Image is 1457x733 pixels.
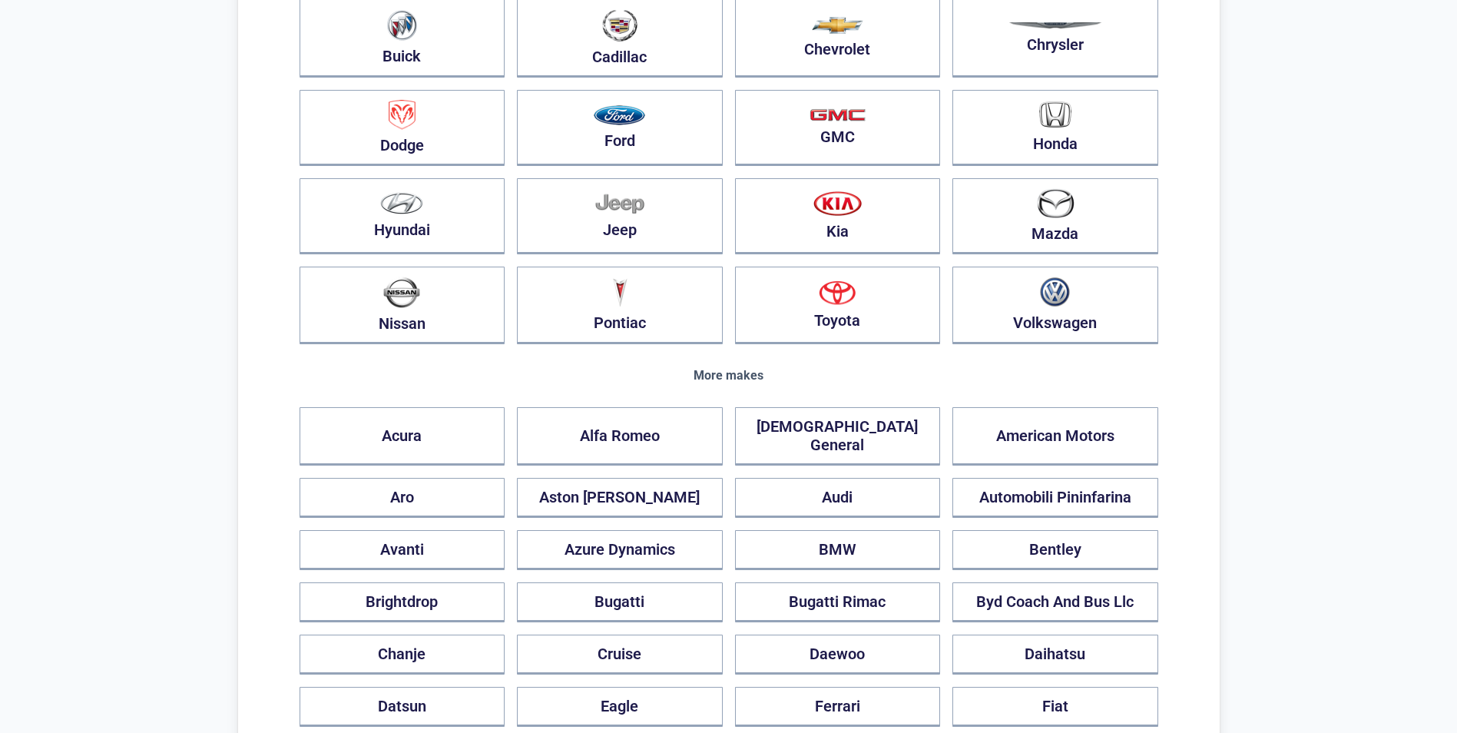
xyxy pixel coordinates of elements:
div: More makes [300,369,1158,383]
button: Brightdrop [300,582,505,622]
button: Ferrari [735,687,941,727]
button: Eagle [517,687,723,727]
button: Daewoo [735,635,941,675]
button: Azure Dynamics [517,530,723,570]
button: Cruise [517,635,723,675]
button: BMW [735,530,941,570]
button: Alfa Romeo [517,407,723,466]
button: Automobili Pininfarina [952,478,1158,518]
button: Byd Coach And Bus Llc [952,582,1158,622]
button: Acura [300,407,505,466]
button: Aston [PERSON_NAME] [517,478,723,518]
button: Avanti [300,530,505,570]
button: Chanje [300,635,505,675]
button: Hyundai [300,178,505,254]
button: [DEMOGRAPHIC_DATA] General [735,407,941,466]
button: Volkswagen [952,267,1158,344]
button: Bugatti [517,582,723,622]
button: Fiat [952,687,1158,727]
button: Bugatti Rimac [735,582,941,622]
button: Bentley [952,530,1158,570]
button: Audi [735,478,941,518]
button: Aro [300,478,505,518]
button: GMC [735,90,941,166]
button: Ford [517,90,723,166]
button: Kia [735,178,941,254]
button: Pontiac [517,267,723,344]
button: Nissan [300,267,505,344]
button: American Motors [952,407,1158,466]
button: Dodge [300,90,505,166]
button: Jeep [517,178,723,254]
button: Daihatsu [952,635,1158,675]
button: Mazda [952,178,1158,254]
button: Honda [952,90,1158,166]
button: Toyota [735,267,941,344]
button: Datsun [300,687,505,727]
